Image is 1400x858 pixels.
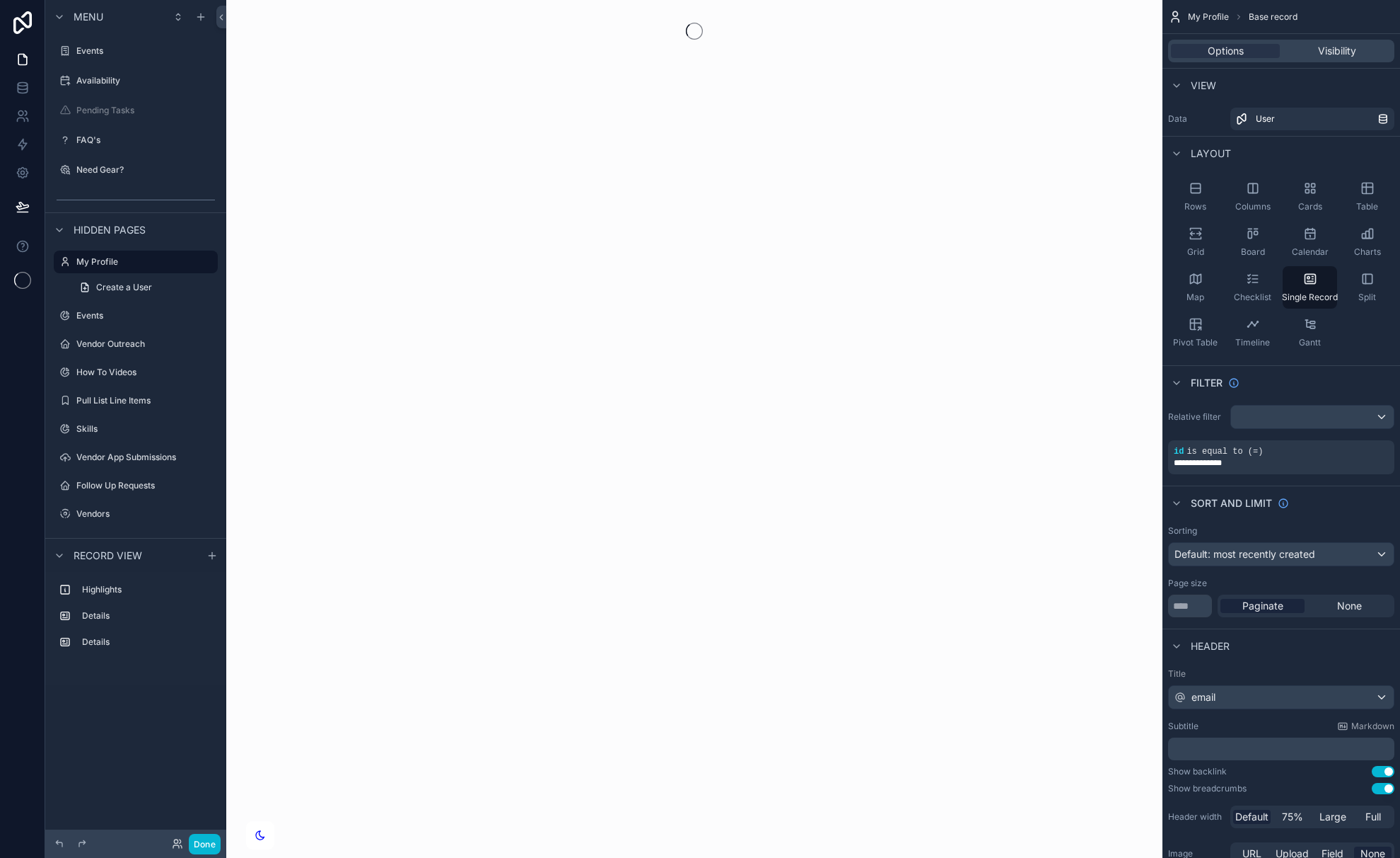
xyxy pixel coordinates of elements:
span: is equal to (=) [1186,447,1263,457]
a: Availability [54,69,218,92]
button: Grid [1168,221,1223,263]
span: Hidden pages [74,223,146,237]
button: Columns [1225,176,1280,218]
label: My Profile [76,256,209,268]
a: Need Gear? [54,159,218,181]
span: Rows [1184,201,1206,212]
label: Title [1168,668,1394,680]
label: Vendor App Submissions [76,452,215,463]
span: 75% [1282,810,1303,824]
span: Gantt [1299,337,1321,348]
button: Timeline [1225,311,1280,354]
span: Split [1358,292,1376,303]
span: None [1337,599,1362,613]
button: Gantt [1283,311,1337,354]
span: Paginate [1242,599,1283,613]
div: scrollable content [1168,738,1394,760]
span: Default [1235,810,1268,824]
label: Skills [76,423,215,435]
a: Create a User [71,276,218,299]
label: Data [1168,113,1225,125]
span: Board [1241,246,1265,258]
span: Layout [1191,147,1231,161]
span: Create a User [96,282,152,293]
button: Table [1340,176,1394,218]
label: Page size [1168,578,1207,589]
span: Pivot Table [1173,337,1218,348]
label: Details [82,610,212,622]
a: User [1230,108,1394,130]
span: Full [1365,810,1381,824]
a: Vendor App Submissions [54,446,218,469]
span: email [1191,690,1215,704]
span: Columns [1235,201,1271,212]
span: Header [1191,639,1230,653]
span: Filter [1191,376,1223,390]
label: Events [76,45,215,57]
div: scrollable content [45,572,226,668]
span: Options [1208,44,1244,58]
span: Menu [74,10,103,24]
label: Pull List Line Items [76,395,215,406]
button: Default: most recently created [1168,542,1394,566]
button: Pivot Table [1168,311,1223,354]
label: Details [82,636,212,648]
label: FAQ's [76,135,215,146]
span: Base record [1249,11,1297,23]
a: FAQ's [54,129,218,151]
span: Markdown [1351,721,1394,732]
label: Sorting [1168,525,1197,537]
span: My Profile [1188,11,1229,23]
label: Highlights [82,584,212,595]
button: Checklist [1225,266,1280,309]
a: My Profile [54,251,218,273]
button: Map [1168,266,1223,309]
label: Follow Up Requests [76,480,215,491]
label: Vendor Outreach [76,338,215,350]
span: Grid [1187,246,1204,258]
button: Done [189,834,221,854]
label: Availability [76,75,215,86]
span: Table [1356,201,1378,212]
span: Map [1186,292,1204,303]
div: Show breadcrumbs [1168,783,1247,794]
button: email [1168,685,1394,709]
span: Charts [1354,246,1381,258]
button: Calendar [1283,221,1337,263]
button: Rows [1168,176,1223,218]
button: Split [1340,266,1394,309]
a: Skills [54,418,218,440]
label: Subtitle [1168,721,1198,732]
button: Single Record [1283,266,1337,309]
a: Vendors [54,503,218,525]
span: User [1256,113,1275,125]
span: Default: most recently created [1174,548,1315,560]
span: Checklist [1234,292,1271,303]
span: Calendar [1292,246,1329,258]
label: Need Gear? [76,164,215,176]
a: Markdown [1337,721,1394,732]
label: Vendors [76,508,215,520]
span: Timeline [1235,337,1270,348]
span: Large [1319,810,1346,824]
a: How To Videos [54,361,218,384]
a: Pull List Line Items [54,389,218,412]
span: Visibility [1318,44,1356,58]
a: Follow Up Requests [54,474,218,497]
a: Events [54,40,218,62]
button: Cards [1283,176,1337,218]
a: Events [54,304,218,327]
span: View [1191,79,1216,93]
span: id [1174,447,1184,457]
button: Board [1225,221,1280,263]
span: Sort And Limit [1191,496,1272,510]
button: Charts [1340,221,1394,263]
label: Pending Tasks [76,105,215,116]
a: Vendor Outreach [54,333,218,355]
label: How To Videos [76,367,215,378]
div: Show backlink [1168,766,1227,777]
a: Pending Tasks [54,99,218,122]
label: Relative filter [1168,411,1225,423]
label: Events [76,310,215,321]
span: Single Record [1282,292,1338,303]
